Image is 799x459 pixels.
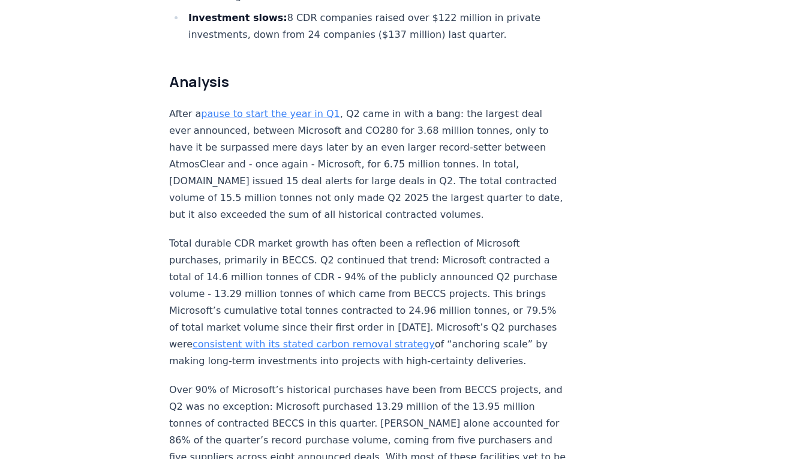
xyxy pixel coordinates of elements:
p: After a , Q2 came in with a bang: the largest deal ever announced, between Microsoft and CO280 fo... [169,106,566,223]
h2: Analysis [169,72,566,91]
p: Total durable CDR market growth has often been a reflection of Microsoft purchases, primarily in ... [169,235,566,370]
strong: Investment slows: [188,12,287,23]
li: 8 CDR companies raised over $122 million in private investments, down from 24 companies ($137 mil... [185,10,566,43]
a: pause to start the year in Q1 [201,108,340,119]
a: consistent with its stated carbon removal strategy [193,338,435,350]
